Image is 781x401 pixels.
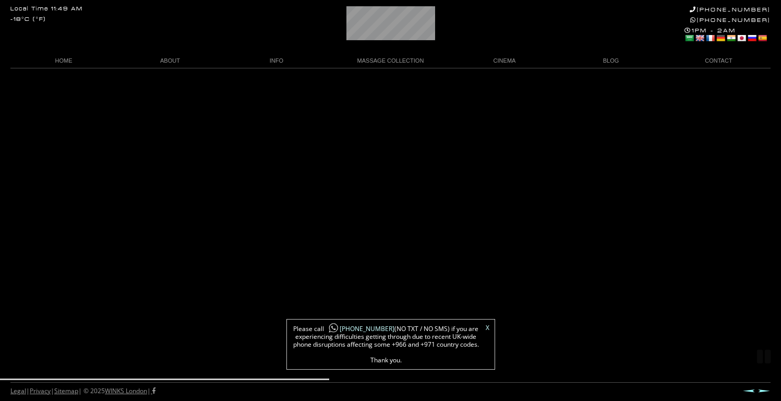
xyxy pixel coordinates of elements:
a: Prev [742,389,755,393]
a: CINEMA [451,54,558,68]
a: [PHONE_NUMBER] [324,324,394,333]
a: Privacy [30,386,51,395]
a: MASSAGE COLLECTION [330,54,451,68]
a: Spanish [758,34,767,42]
a: CONTACT [664,54,771,68]
a: German [716,34,725,42]
img: whatsapp-icon1.png [328,323,339,334]
a: HOME [10,54,117,68]
a: French [705,34,715,42]
div: | | | © 2025 | [10,383,155,399]
a: ABOUT [117,54,223,68]
div: -18°C (°F) [10,17,46,22]
a: BLOG [558,54,664,68]
span: Please call (NO TXT / NO SMS) if you are experiencing difficulties getting through due to recent ... [292,325,480,364]
a: Sitemap [54,386,78,395]
a: Russian [747,34,756,42]
a: Japanese [737,34,746,42]
a: INFO [223,54,330,68]
a: Legal [10,386,26,395]
a: Hindi [726,34,736,42]
a: WINKS London [105,386,147,395]
a: [PHONE_NUMBER] [690,17,771,23]
a: Arabic [684,34,694,42]
a: [PHONE_NUMBER] [690,6,771,13]
a: English [695,34,704,42]
div: 1PM - 2AM [684,27,771,44]
div: Local Time 11:49 AM [10,6,83,12]
a: X [486,325,489,331]
a: Next [758,389,771,393]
